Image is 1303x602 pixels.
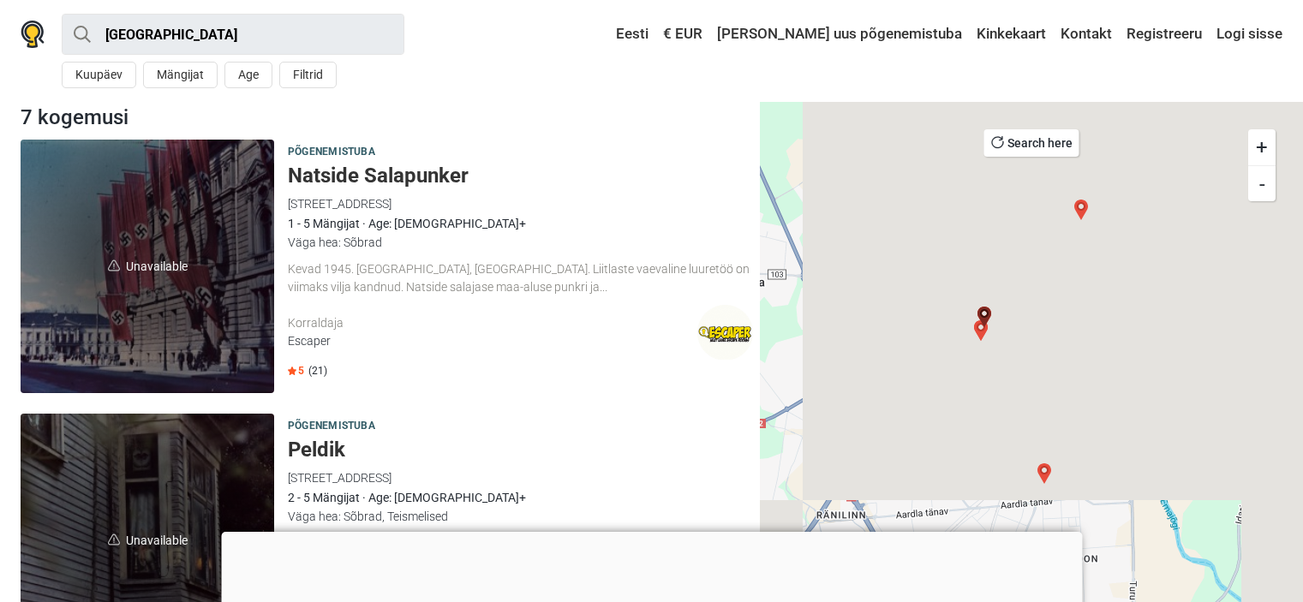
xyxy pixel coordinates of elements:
[971,320,991,341] div: Saag
[1071,200,1091,220] div: Hullumeelse pärand
[108,259,120,271] img: unavailable
[659,19,707,50] a: € EUR
[1248,165,1276,201] button: -
[21,21,45,48] img: Nowescape logo
[21,140,274,393] a: unavailableUnavailable Natside Salapunker
[288,507,753,526] div: Väga hea: Sõbrad, Teismelised
[288,260,753,296] div: Kevad 1945. [GEOGRAPHIC_DATA], [GEOGRAPHIC_DATA]. Liitlaste vaevaline luuretöö on viimaks vilja k...
[1248,129,1276,165] button: +
[1212,19,1282,50] a: Logi sisse
[288,367,296,375] img: Star
[308,364,327,378] span: (21)
[21,140,274,393] span: Unavailable
[600,19,653,50] a: Eesti
[288,194,753,213] div: [STREET_ADDRESS]
[288,364,304,378] span: 5
[288,488,753,507] div: 2 - 5 Mängijat · Age: [DEMOGRAPHIC_DATA]+
[288,332,697,350] div: Escaper
[108,533,120,545] img: unavailable
[984,129,1079,157] button: Search here
[288,468,753,487] div: [STREET_ADDRESS]
[279,62,337,88] button: Filtrid
[14,102,760,133] div: 7 kogemusi
[143,62,218,88] button: Mängijat
[62,14,404,55] input: proovi “Tallinn”
[288,417,375,436] span: Põgenemistuba
[697,305,753,361] img: Escaper
[288,164,753,188] h5: Natside Salapunker
[224,62,272,88] button: Age
[288,214,753,233] div: 1 - 5 Mängijat · Age: [DEMOGRAPHIC_DATA]+
[1056,19,1116,50] a: Kontakt
[713,19,966,50] a: [PERSON_NAME] uus põgenemistuba
[972,19,1050,50] a: Kinkekaart
[604,28,616,40] img: Eesti
[288,438,753,462] h5: Peldik
[288,314,697,332] div: Korraldaja
[974,307,995,327] div: Natside Salapunker
[1122,19,1206,50] a: Registreeru
[288,143,375,162] span: Põgenemistuba
[288,233,753,252] div: Väga hea: Sõbrad
[62,62,136,88] button: Kuupäev
[1034,463,1055,484] div: Safecracker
